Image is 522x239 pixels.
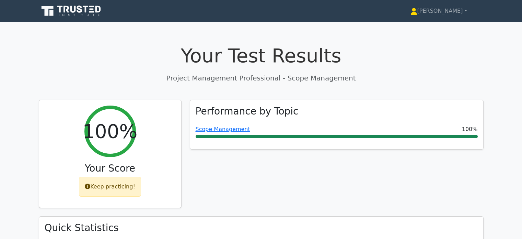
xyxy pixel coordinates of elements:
h2: 100% [82,120,137,143]
h1: Your Test Results [39,44,484,67]
h3: Performance by Topic [196,106,299,117]
p: Project Management Professional - Scope Management [39,73,484,83]
h3: Your Score [45,163,176,174]
div: Keep practicing! [79,177,141,197]
a: [PERSON_NAME] [394,4,484,18]
a: Scope Management [196,126,250,132]
h3: Quick Statistics [45,222,478,234]
span: 100% [462,125,478,133]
